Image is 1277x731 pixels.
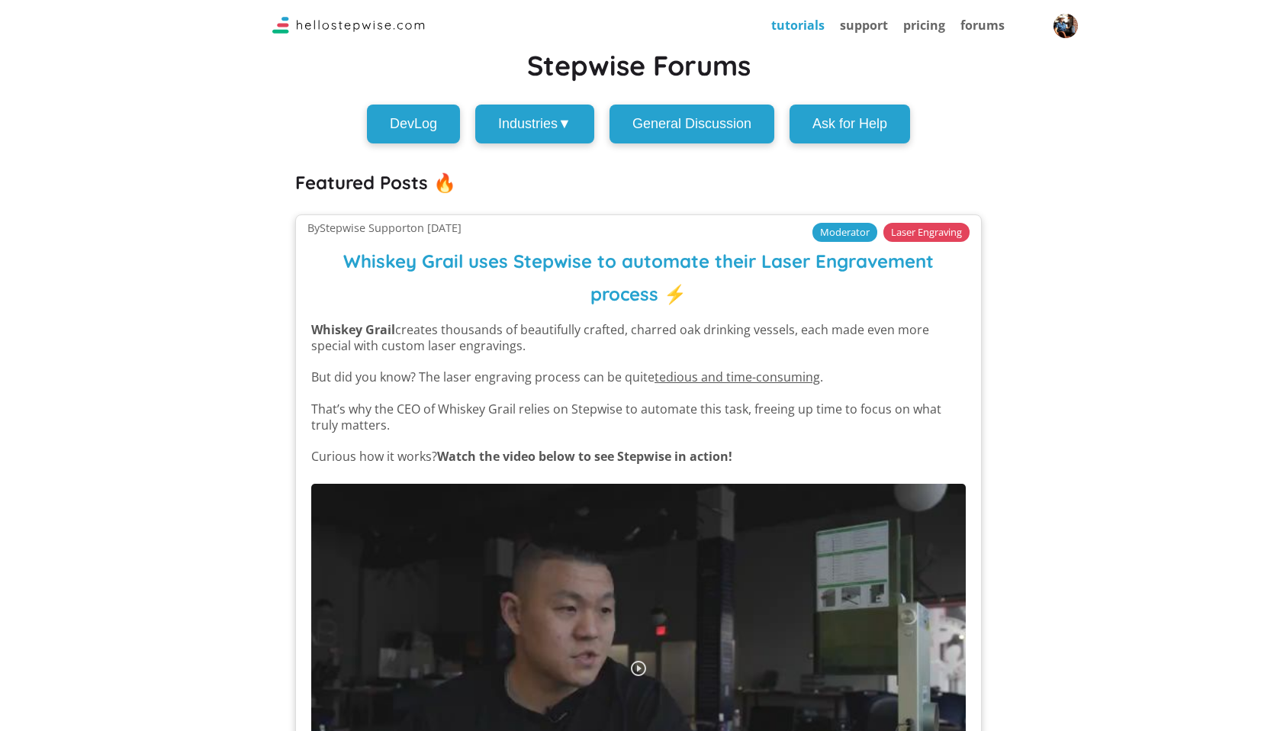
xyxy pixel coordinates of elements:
[655,369,820,385] u: tedious and time-consuming
[771,17,825,34] a: tutorials
[295,166,982,199] h2: Featured Posts 🔥
[960,17,1005,34] a: forums
[311,321,395,338] strong: Whiskey Grail
[311,401,966,433] p: That’s why the CEO of Whiskey Grail relies on Stepwise to automate this task, freeing up time to ...
[311,322,966,354] p: creates thousands of beautifully crafted, charred oak drinking vessels, each made even more speci...
[883,223,970,242] small: Laser Engraving
[903,17,945,34] a: pricing
[272,21,425,37] a: Stepwise
[307,221,462,235] small: By Stepwise Support on [DATE]
[1053,14,1078,38] img: User Avatar
[610,105,774,143] button: General Discussion
[437,448,732,465] strong: Watch the video below to see Stepwise in action!
[840,17,888,34] a: support
[367,105,460,143] button: DevLog
[790,105,910,143] button: Ask for Help
[311,369,966,385] p: But did you know? The laser engraving process can be quite .
[311,233,966,311] h3: Whiskey Grail uses Stepwise to automate their Laser Engravement process ⚡
[311,449,966,465] p: Curious how it works?
[475,105,594,143] button: Industries▼
[295,49,982,82] h1: Stepwise Forums
[272,17,425,34] img: Logo
[1047,7,1085,45] button: User Avatar
[812,223,877,242] small: Moderator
